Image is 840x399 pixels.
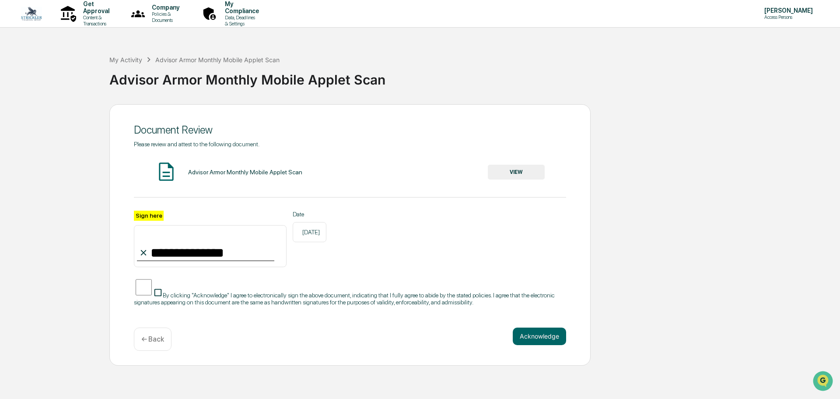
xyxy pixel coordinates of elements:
[109,65,836,88] div: Advisor Armor Monthly Mobile Applet Scan
[76,0,114,14] p: Get Approval
[134,124,566,136] div: Document Review
[30,132,111,139] div: We're available if you need us!
[9,74,159,88] p: How can we help?
[136,277,152,297] input: By clicking "Acknowledge" I agree to electronically sign the above document, indicating that I fu...
[488,165,545,180] button: VIEW
[218,0,263,14] p: My Compliance
[155,161,177,183] img: Document Icon
[72,166,108,175] span: Attestations
[513,328,566,345] button: Acknowledge
[9,167,16,174] div: 🖐️
[9,123,24,139] img: 1746055101610-c473b297-6a78-478c-a979-82029cc54cd1
[9,184,16,191] div: 🔎
[87,205,106,211] span: Pylon
[60,163,112,179] a: 🗄️Attestations
[149,126,159,136] button: Start new chat
[134,292,555,306] span: By clicking "Acknowledge" I agree to electronically sign the above document, indicating that I fu...
[5,180,59,195] a: 🔎Data Lookup
[62,204,106,211] a: Powered byPylon
[293,222,326,242] div: [DATE]
[145,11,184,23] p: Policies & Documents
[812,370,836,394] iframe: Open customer support
[141,335,164,343] p: ← Back
[30,123,143,132] div: Start new chat
[757,14,817,20] p: Access Persons
[134,141,259,148] span: Please review and attest to the following document.
[17,166,56,175] span: Preclearance
[9,48,26,66] img: Greenboard
[188,169,302,176] div: Advisor Armor Monthly Mobile Applet Scan
[23,96,144,105] input: Clear
[17,183,55,192] span: Data Lookup
[757,7,817,14] p: [PERSON_NAME]
[134,211,164,221] label: Sign here
[109,56,142,64] div: My Activity
[5,163,60,179] a: 🖐️Preclearance
[218,14,263,27] p: Data, Deadlines & Settings
[63,167,70,174] div: 🗄️
[76,14,114,27] p: Content & Transactions
[21,7,42,21] img: logo
[145,4,184,11] p: Company
[293,211,326,218] label: Date
[155,56,280,64] div: Advisor Armor Monthly Mobile Applet Scan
